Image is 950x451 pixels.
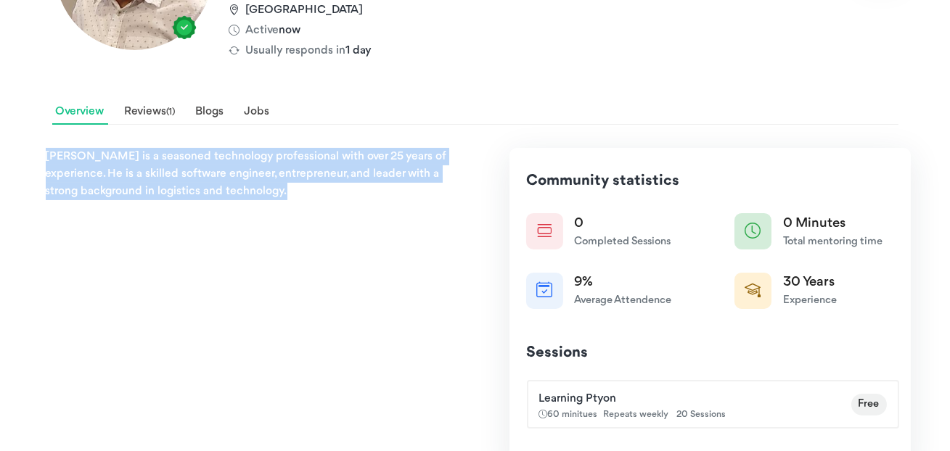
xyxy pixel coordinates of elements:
p: 0 Minutes [783,213,883,234]
p: 9% [575,272,672,293]
p: Experience [783,293,837,309]
p: Active [229,22,610,39]
p: [PERSON_NAME] is a seasoned technology professional with over 25 years of experience. He is a ski... [40,148,464,200]
p: Usually responds in [229,42,610,59]
p: [GEOGRAPHIC_DATA] [229,1,610,19]
span: Free [851,394,887,415]
span: (1) [167,107,176,117]
span: Repeats weekly [604,410,669,419]
h5: Sessions [509,320,911,363]
a: Blogs [192,100,228,125]
p: Total mentoring time [783,234,883,250]
p: Average Attendence [575,293,672,309]
p: Completed Sessions [575,234,671,250]
span: 1 day [346,45,372,57]
span: 20 Sessions [677,410,726,419]
a: Overview [52,100,108,125]
a: Reviews [121,100,179,125]
a: Jobs [241,100,274,125]
span: now [279,25,301,36]
h5: Community statistics [509,148,911,191]
img: approved.png [170,13,199,42]
small: 60 minitues [539,407,732,421]
p: 30 Years [783,272,837,293]
p: 0 [575,213,671,234]
p: Learning Ptyon [539,387,732,407]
